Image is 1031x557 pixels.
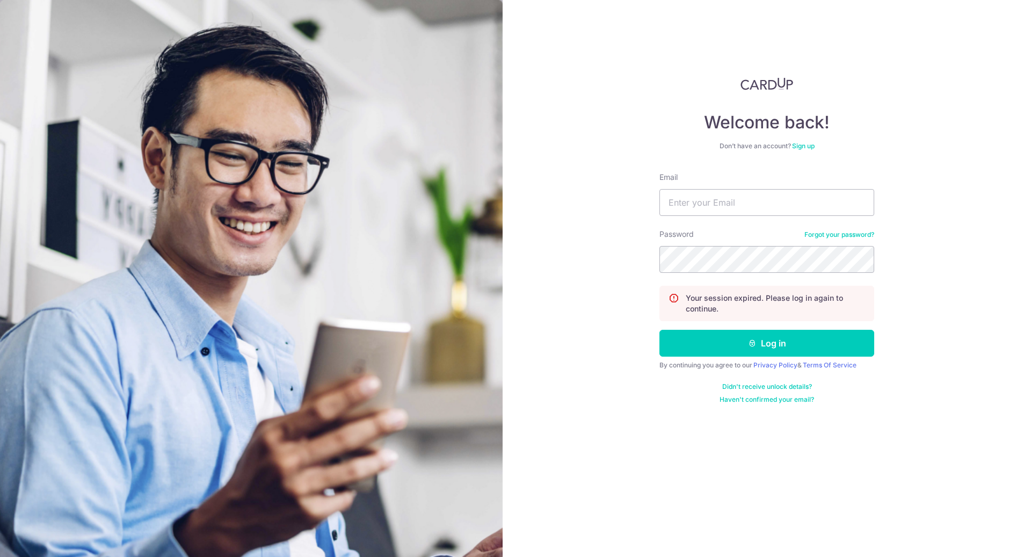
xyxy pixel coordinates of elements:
[803,361,856,369] a: Terms Of Service
[804,230,874,239] a: Forgot your password?
[659,172,678,183] label: Email
[753,361,797,369] a: Privacy Policy
[659,142,874,150] div: Don’t have an account?
[659,330,874,357] button: Log in
[720,395,814,404] a: Haven't confirmed your email?
[686,293,865,314] p: Your session expired. Please log in again to continue.
[792,142,815,150] a: Sign up
[722,382,812,391] a: Didn't receive unlock details?
[659,112,874,133] h4: Welcome back!
[740,77,793,90] img: CardUp Logo
[659,189,874,216] input: Enter your Email
[659,361,874,370] div: By continuing you agree to our &
[659,229,694,240] label: Password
